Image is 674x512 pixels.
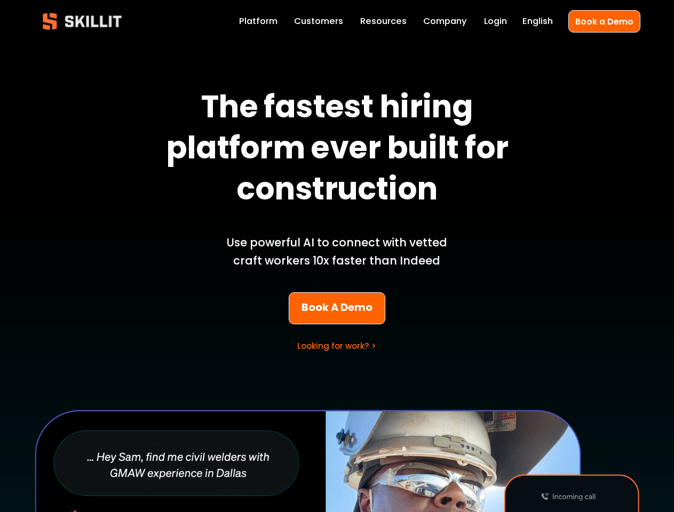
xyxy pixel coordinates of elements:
a: folder dropdown [360,14,407,29]
a: Platform [239,14,277,29]
a: Book A Demo [289,292,385,324]
span: Resources [360,15,407,28]
a: Company [423,14,467,29]
a: Looking for work? > [297,340,376,351]
a: Customers [294,14,343,29]
img: Skillit [34,5,131,37]
strong: The fastest hiring platform ever built for construction [166,83,514,218]
a: Book a Demo [568,10,640,32]
div: language picker [522,14,553,29]
p: Use powerful AI to connect with vetted craft workers 10x faster than Indeed [212,234,462,270]
span: English [522,15,553,28]
a: Login [484,14,507,29]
